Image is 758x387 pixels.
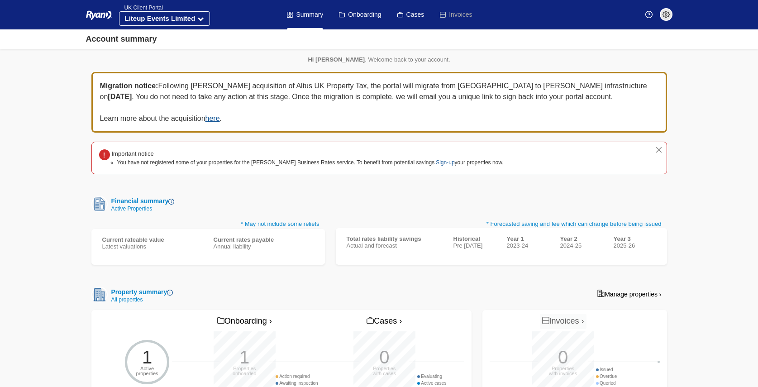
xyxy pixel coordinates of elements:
div: Overdue [596,373,617,380]
div: Awaiting inspection [276,380,318,387]
div: 2024-25 [560,242,603,249]
div: Year 2 [560,235,603,242]
div: Latest valuations [102,243,203,250]
a: Manage properties › [592,287,667,301]
button: close [655,146,663,154]
div: Total rates liability savings [347,235,443,242]
div: Year 1 [507,235,549,242]
div: Active Properties [108,206,175,211]
span: UK Client Portal [119,5,163,11]
p: * May not include some reliefs [91,220,325,229]
div: Active cases [417,380,447,387]
b: [DATE] [108,93,132,100]
li: You have not registered some of your properties for the [PERSON_NAME] Business Rates service. To ... [117,158,504,167]
img: Help [645,11,653,18]
strong: Hi [PERSON_NAME] [308,56,365,63]
p: * Forecasted saving and fee which can change before being issued [336,220,667,229]
div: 2025-26 [614,242,656,249]
img: settings [663,11,670,18]
div: Current rateable value [102,236,203,243]
strong: Liteup Events Limited [125,14,195,22]
div: Queried [596,380,617,387]
a: here [205,115,220,122]
div: Important notice [112,149,504,158]
div: Pre [DATE] [453,242,496,249]
div: Actual and forecast [347,242,443,249]
div: Financial summary [108,196,175,206]
div: All properties [108,297,173,302]
a: Sign-up [436,159,454,166]
div: Historical [453,235,496,242]
div: Issued [596,366,617,373]
div: Account summary [86,33,157,45]
a: Onboarding › [215,314,274,329]
div: Annual liability [214,243,314,250]
div: Action required [276,373,318,380]
p: . Welcome back to your account. [91,56,667,63]
a: Cases › [364,314,404,329]
div: Following [PERSON_NAME] acquisition of Altus UK Property Tax, the portal will migrate from [GEOGR... [91,72,667,133]
button: Liteup Events Limited [119,11,210,26]
div: Year 3 [614,235,656,242]
div: 2023-24 [507,242,549,249]
div: Property summary [108,287,173,297]
div: Current rates payable [214,236,314,243]
div: Evaluating [417,373,447,380]
b: Migration notice: [100,82,158,90]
